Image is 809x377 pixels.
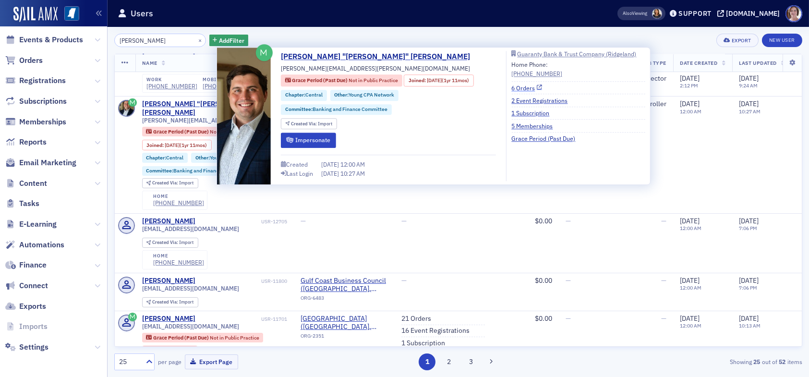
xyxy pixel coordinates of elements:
[19,301,46,312] span: Exports
[661,217,666,225] span: —
[5,198,39,209] a: Tasks
[142,277,195,285] div: [PERSON_NAME]
[511,51,645,57] a: Guaranty Bank & Trust Company (Ridgeland)
[566,276,571,285] span: —
[5,301,46,312] a: Exports
[334,91,394,99] a: Other:Young CPA Network
[680,322,701,329] time: 12:00 AM
[661,314,666,323] span: —
[131,8,153,19] h1: Users
[19,96,67,107] span: Subscriptions
[146,155,183,161] a: Chapter:Central
[739,217,759,225] span: [DATE]
[5,75,66,86] a: Registrations
[5,35,83,45] a: Events & Products
[5,117,66,127] a: Memberships
[19,198,39,209] span: Tasks
[287,171,313,176] div: Last Login
[210,334,259,341] span: Not in Public Practice
[19,55,43,66] span: Orders
[5,260,47,270] a: Finance
[142,285,239,292] span: [EMAIL_ADDRESS][DOMAIN_NAME]
[752,357,762,366] strong: 25
[511,96,575,105] a: 2 Event Registrations
[419,353,435,370] button: 1
[281,104,392,115] div: Committee:
[401,315,431,323] a: 21 Orders
[142,117,288,124] span: [PERSON_NAME][EMAIL_ADDRESS][PERSON_NAME][DOMAIN_NAME]
[680,83,698,89] time: 2:12 PM
[739,314,759,323] span: [DATE]
[195,154,210,161] span: Other :
[330,90,398,101] div: Other:
[203,83,254,90] a: [PHONE_NUMBER]
[142,140,212,150] div: Joined: 2023-08-23 00:00:00
[349,77,398,84] span: Not in Public Practice
[286,162,308,167] div: Created
[19,219,57,230] span: E-Learning
[195,155,255,161] a: Other:Young CPA Network
[291,121,318,127] span: Created Via :
[680,314,700,323] span: [DATE]
[142,297,198,307] div: Created Via: Import
[142,315,195,323] a: [PERSON_NAME]
[152,239,179,245] span: Created Via :
[5,219,57,230] a: E-Learning
[517,51,636,57] div: Guaranty Bank & Trust Company (Ridgeland)
[285,106,313,112] span: Committee :
[321,170,340,177] span: [DATE]
[142,333,264,342] div: Grace Period (Past Due): Grace Period (Past Due): Not in Public Practice
[739,60,776,66] span: Last Updated
[5,280,48,291] a: Connect
[511,84,542,92] a: 6 Orders
[146,154,166,161] span: Chapter :
[739,74,759,83] span: [DATE]
[566,217,571,225] span: —
[301,315,388,331] span: Meridian Community College (Meridian, MS)
[185,354,238,369] button: Export Page
[142,153,188,162] div: Chapter:
[739,276,759,285] span: [DATE]
[19,75,66,86] span: Registrations
[19,240,64,250] span: Automations
[142,100,263,117] a: [PERSON_NAME] "[PERSON_NAME]" [PERSON_NAME]
[142,166,253,176] div: Committee:
[142,60,157,66] span: Name
[511,60,562,78] div: Home Phone:
[401,217,407,225] span: —
[641,60,666,66] span: Job Type
[680,276,700,285] span: [DATE]
[301,295,388,304] div: ORG-6483
[680,217,700,225] span: [DATE]
[678,9,712,18] div: Support
[680,74,700,83] span: [DATE]
[19,342,48,353] span: Settings
[739,108,761,115] time: 10:27 AM
[142,217,195,226] a: [PERSON_NAME]
[739,83,758,89] time: 9:24 AM
[210,128,259,135] span: Not in Public Practice
[152,300,193,305] div: Import
[680,60,717,66] span: Date Created
[19,35,83,45] span: Events & Products
[153,199,204,207] a: [PHONE_NUMBER]
[142,225,239,232] span: [EMAIL_ADDRESS][DOMAIN_NAME]
[146,83,197,90] a: [PHONE_NUMBER]
[680,99,700,108] span: [DATE]
[197,278,287,284] div: USR-11800
[5,137,47,147] a: Reports
[5,96,67,107] a: Subscriptions
[285,106,387,113] a: Committee:Banking and Finance Committee
[19,178,47,189] span: Content
[142,323,239,330] span: [EMAIL_ADDRESS][DOMAIN_NAME]
[777,357,787,366] strong: 52
[285,91,323,99] a: Chapter:Central
[197,219,287,225] div: USR-12705
[511,69,562,78] a: [PHONE_NUMBER]
[146,167,173,174] span: Committee :
[152,299,179,305] span: Created Via :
